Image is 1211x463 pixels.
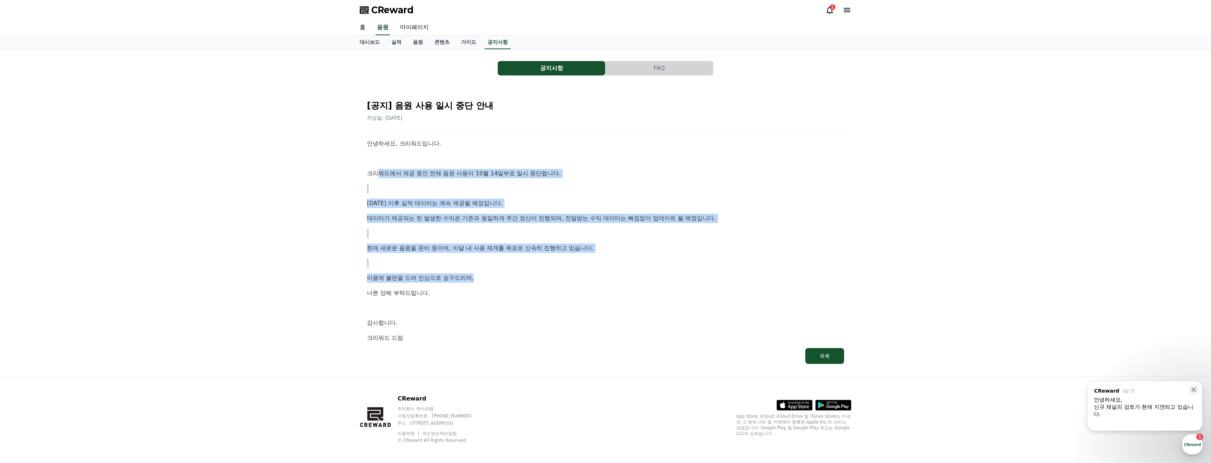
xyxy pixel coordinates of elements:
a: 이용약관 [397,431,420,436]
button: 공지사항 [498,61,605,75]
p: 데이터가 제공되는 한 발생한 수익은 기존과 동일하게 주간 정산이 진행되며, 전달받는 수익 데이터는 빠짐없이 업데이트 될 예정입니다. [367,214,844,223]
a: 1대화 [47,228,93,246]
button: 목록 [805,348,844,364]
p: [DATE] 이후 실적 데이터는 계속 제공될 예정입니다. [367,199,844,208]
span: 1 [73,227,75,233]
p: 너른 양해 부탁드립니다. [367,288,844,298]
p: 크리워드 드림 [367,333,844,343]
span: 대화 [66,239,74,245]
p: 주식회사 와이피랩 [397,406,485,412]
a: 1 [825,6,834,14]
p: 현재 새로운 음원을 준비 중이며, 이달 내 사용 재개를 목표로 신속히 진행하고 있습니다. [367,244,844,253]
a: 마이페이지 [394,20,434,35]
h2: [공지] 음원 사용 일시 중단 안내 [367,100,844,111]
a: 설정 [93,228,138,246]
a: 개인정보처리방침 [422,431,457,436]
span: CReward [371,4,414,16]
span: 작성일: [DATE] [367,115,402,121]
a: 홈 [2,228,47,246]
a: 실적 [386,36,407,49]
span: 홈 [23,239,27,244]
p: 감사합니다. [367,318,844,328]
p: 크리워드에서 제공 중인 전체 음원 사용이 10월 14일부로 일시 중단됩니다. [367,169,844,178]
a: 홈 [354,20,371,35]
p: © CReward All Rights Reserved. [397,437,485,443]
a: 콘텐츠 [429,36,455,49]
div: 1 [830,4,835,10]
p: CReward [397,394,485,403]
p: App Store, iCloud, iCloud Drive 및 iTunes Store는 미국과 그 밖의 나라 및 지역에서 등록된 Apple Inc.의 서비스 상표입니다. Goo... [736,413,851,436]
a: CReward [360,4,414,16]
a: 목록 [367,348,844,364]
span: 설정 [111,239,120,244]
div: 목록 [820,352,830,360]
a: 공지사항 [485,36,511,49]
a: 가이드 [455,36,482,49]
a: 음원 [407,36,429,49]
a: 음원 [376,20,390,35]
p: 안녕하세요, 크리워드입니다. [367,139,844,148]
a: 대시보드 [354,36,386,49]
p: 사업자등록번호 : [PHONE_NUMBER] [397,413,485,419]
p: 이용에 불편을 드려 진심으로 송구드리며, [367,273,844,283]
button: FAQ [605,61,713,75]
p: 주소 : [STREET_ADDRESS] [397,420,485,426]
